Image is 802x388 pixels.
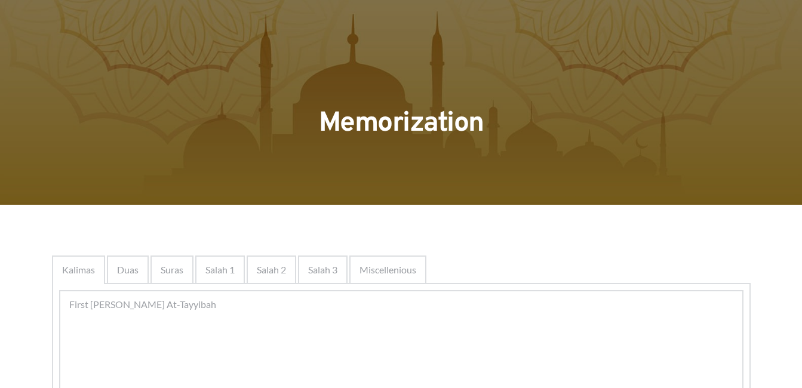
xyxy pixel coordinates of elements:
span: Salah 1 [205,263,235,277]
span: First [PERSON_NAME] At-Tayyibah [69,297,216,312]
span: Memorization [319,106,484,141]
span: Salah 3 [308,263,337,277]
span: Kalimas [62,263,95,277]
span: Salah 2 [257,263,286,277]
span: Miscellenious [359,263,416,277]
span: Duas [117,263,139,277]
span: Suras [161,263,183,277]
